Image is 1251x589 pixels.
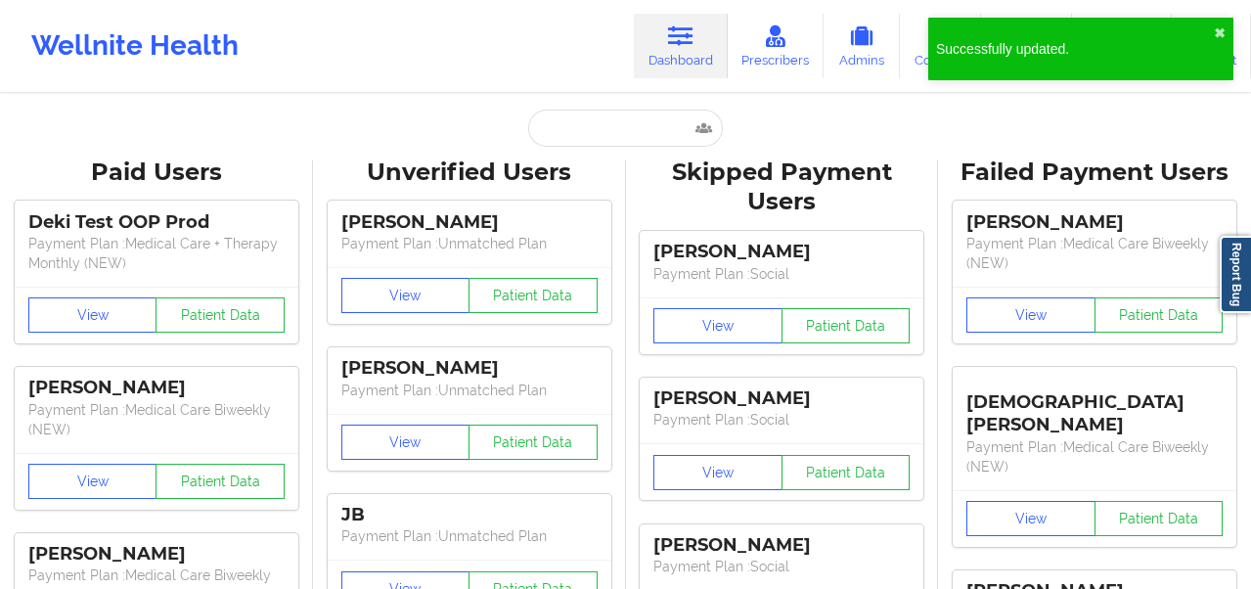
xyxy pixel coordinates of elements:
a: Admins [824,14,900,78]
div: [PERSON_NAME] [341,357,598,380]
p: Payment Plan : Unmatched Plan [341,234,598,253]
div: [PERSON_NAME] [966,211,1223,234]
button: View [341,425,470,460]
button: Patient Data [782,308,911,343]
button: Patient Data [156,297,285,333]
div: [PERSON_NAME] [653,387,910,410]
div: [PERSON_NAME] [28,377,285,399]
button: Patient Data [469,425,598,460]
div: JB [341,504,598,526]
button: close [1214,25,1226,41]
button: View [966,297,1095,333]
div: Unverified Users [327,158,612,188]
div: [PERSON_NAME] [341,211,598,234]
a: Dashboard [634,14,728,78]
a: Coaches [900,14,981,78]
p: Payment Plan : Medical Care Biweekly (NEW) [28,400,285,439]
button: Patient Data [782,455,911,490]
button: View [653,308,782,343]
button: View [28,464,157,499]
a: Report Bug [1220,236,1251,313]
div: [PERSON_NAME] [653,241,910,263]
button: View [966,501,1095,536]
div: Successfully updated. [936,39,1214,59]
p: Payment Plan : Medical Care + Therapy Monthly (NEW) [28,234,285,273]
p: Payment Plan : Social [653,410,910,430]
div: Failed Payment Users [952,158,1237,188]
button: View [28,297,157,333]
div: [PERSON_NAME] [28,543,285,566]
div: [DEMOGRAPHIC_DATA][PERSON_NAME] [966,377,1223,436]
button: Patient Data [1095,501,1224,536]
p: Payment Plan : Medical Care Biweekly (NEW) [966,437,1223,476]
div: [PERSON_NAME] [653,534,910,557]
p: Payment Plan : Unmatched Plan [341,526,598,546]
button: Patient Data [156,464,285,499]
p: Payment Plan : Social [653,264,910,284]
p: Payment Plan : Social [653,557,910,576]
p: Payment Plan : Medical Care Biweekly (NEW) [966,234,1223,273]
button: Patient Data [1095,297,1224,333]
div: Paid Users [14,158,299,188]
p: Payment Plan : Unmatched Plan [341,381,598,400]
button: View [653,455,782,490]
div: Skipped Payment Users [640,158,925,218]
button: View [341,278,470,313]
button: Patient Data [469,278,598,313]
div: Deki Test OOP Prod [28,211,285,234]
a: Prescribers [728,14,825,78]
